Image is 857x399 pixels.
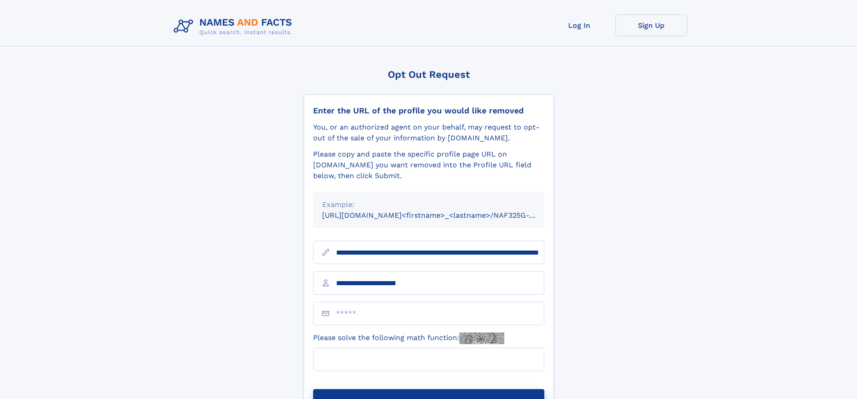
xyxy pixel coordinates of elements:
[313,332,504,344] label: Please solve the following math function:
[543,14,615,36] a: Log In
[615,14,687,36] a: Sign Up
[313,106,544,116] div: Enter the URL of the profile you would like removed
[170,14,300,39] img: Logo Names and Facts
[304,69,554,80] div: Opt Out Request
[322,199,535,210] div: Example:
[322,211,561,220] small: [URL][DOMAIN_NAME]<firstname>_<lastname>/NAF325G-xxxxxxxx
[313,122,544,143] div: You, or an authorized agent on your behalf, may request to opt-out of the sale of your informatio...
[313,149,544,181] div: Please copy and paste the specific profile page URL on [DOMAIN_NAME] you want removed into the Pr...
